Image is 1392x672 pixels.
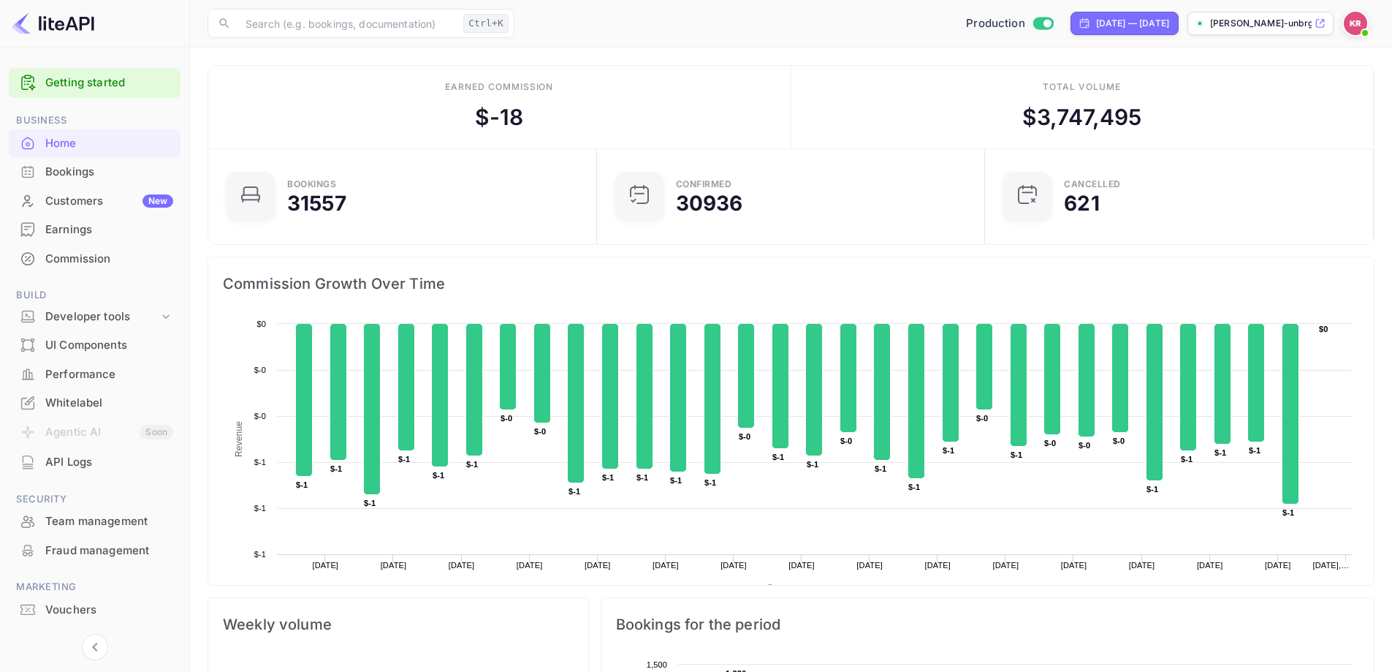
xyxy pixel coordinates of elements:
text: [DATE] [1197,561,1223,570]
a: Getting started [45,75,173,91]
div: Developer tools [9,304,180,330]
a: Home [9,129,180,156]
text: $-1 [254,458,266,467]
span: Security [9,491,180,507]
a: Earnings [9,216,180,243]
div: 621 [1064,193,1099,214]
text: $-1 [670,476,682,485]
text: [DATE] [381,561,407,570]
input: Search (e.g. bookings, documentation) [237,9,457,38]
text: $-1 [364,499,376,507]
div: Bookings [9,158,180,186]
text: $-1 [398,455,410,464]
a: Fraud management [9,537,180,564]
div: $ -18 [475,101,524,134]
text: $-1 [908,483,920,491]
text: $-1 [1214,448,1226,457]
text: $-1 [602,473,614,482]
text: $-1 [943,446,954,455]
img: LiteAPI logo [12,12,94,35]
span: Production [966,15,1025,32]
div: Confirmed [676,180,732,189]
p: [PERSON_NAME]-unbrg.[PERSON_NAME]... [1210,17,1312,30]
text: $-1 [1249,446,1260,455]
text: $-0 [1079,441,1090,450]
div: API Logs [45,454,173,471]
text: $-0 [534,427,546,436]
text: $-1 [1181,455,1193,464]
text: $-0 [254,366,266,374]
span: Build [9,287,180,303]
text: $-1 [875,464,886,473]
text: [DATE] [993,561,1019,570]
div: Earnings [45,222,173,238]
div: Team management [45,513,173,530]
text: $-1 [772,453,784,461]
text: [DATE] [924,561,951,570]
button: Collapse navigation [82,634,108,660]
a: Whitelabel [9,389,180,416]
text: $-0 [739,432,750,441]
div: Bookings [45,164,173,181]
text: $-0 [840,437,852,445]
text: 1,500 [646,660,666,669]
text: $-1 [1282,508,1294,517]
text: [DATE] [313,561,339,570]
text: $-0 [976,414,988,423]
div: Bookings [287,180,336,189]
div: [DATE] — [DATE] [1096,17,1169,30]
div: Performance [9,360,180,389]
text: [DATE] [1129,561,1155,570]
text: $0 [256,320,266,328]
a: Bookings [9,158,180,185]
text: Revenue [780,584,817,594]
div: Earnings [9,216,180,244]
div: API Logs [9,448,180,477]
div: Click to change the date range period [1070,12,1179,35]
div: Whitelabel [9,389,180,418]
div: Developer tools [45,309,159,325]
div: 31557 [287,193,346,214]
text: $-1 [296,480,308,489]
text: [DATE] [517,561,543,570]
div: New [142,195,173,208]
text: $-1 [254,504,266,513]
text: $0 [1319,325,1328,333]
text: $-1 [1011,450,1022,459]
div: Fraud management [45,543,173,559]
div: Getting started [9,68,180,98]
a: UI Components [9,331,180,358]
div: 30936 [676,193,743,214]
text: [DATE] [449,561,475,570]
a: Performance [9,360,180,388]
a: Team management [9,507,180,535]
a: Commission [9,245,180,272]
div: Team management [9,507,180,536]
a: CustomersNew [9,187,180,214]
div: Vouchers [9,596,180,624]
div: Ctrl+K [463,14,509,33]
text: [DATE] [720,561,747,570]
text: [DATE] [1061,561,1087,570]
div: Commission [45,251,173,268]
div: CANCELLED [1064,180,1121,189]
text: $-1 [433,471,444,480]
div: Commission [9,245,180,273]
div: Whitelabel [45,395,173,412]
img: Kobus Roux [1344,12,1367,35]
text: $-1 [636,473,648,482]
span: Marketing [9,579,180,595]
div: Customers [45,193,173,210]
div: $ 3,747,495 [1022,101,1142,134]
text: [DATE] [856,561,883,570]
text: $-0 [254,412,266,420]
text: $-1 [330,464,342,473]
text: $-1 [807,460,818,469]
span: Weekly volume [223,613,574,636]
div: UI Components [45,337,173,354]
text: [DATE] [788,561,815,570]
div: Vouchers [45,602,173,619]
text: $-0 [1113,437,1125,445]
text: $-1 [1146,485,1158,494]
div: Total volume [1043,80,1121,94]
